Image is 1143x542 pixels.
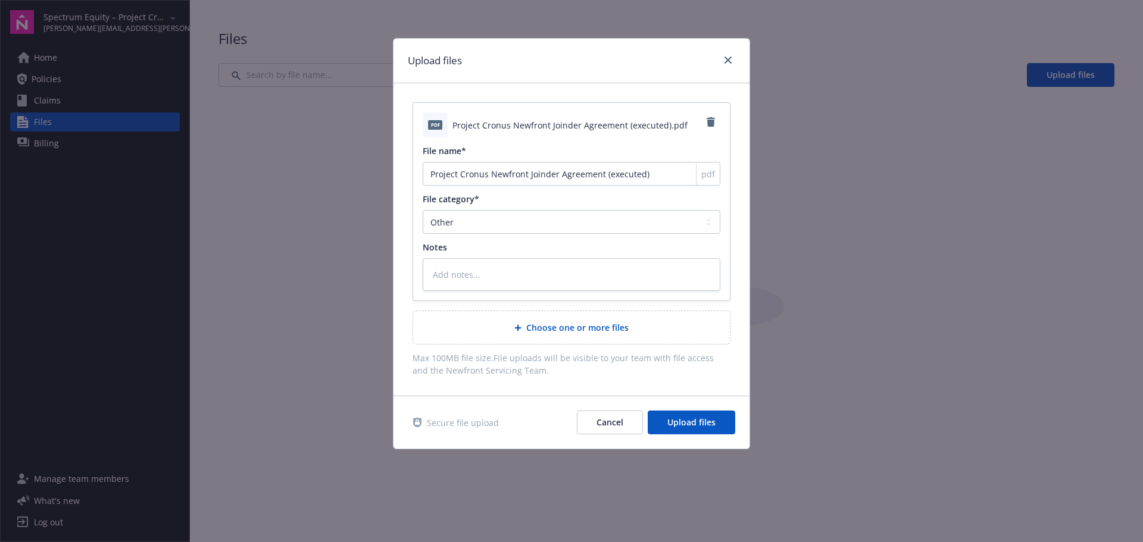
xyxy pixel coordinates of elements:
[577,411,643,434] button: Cancel
[526,321,629,334] span: Choose one or more files
[408,53,462,68] h1: Upload files
[423,145,466,156] span: File name*
[648,411,735,434] button: Upload files
[701,112,720,131] a: Remove
[428,120,442,129] span: pdf
[423,162,720,186] input: Add file name...
[721,53,735,67] a: close
[452,119,688,131] span: Project Cronus Newfront Joinder Agreement (executed).pdf
[423,242,447,253] span: Notes
[413,352,730,377] span: Max 100MB file size. File uploads will be visible to your team with file access and the Newfront ...
[413,311,730,344] div: Choose one or more files
[701,168,715,180] span: pdf
[427,416,499,429] span: Secure file upload
[597,416,623,428] span: Cancel
[423,193,479,205] span: File category*
[667,416,716,428] span: Upload files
